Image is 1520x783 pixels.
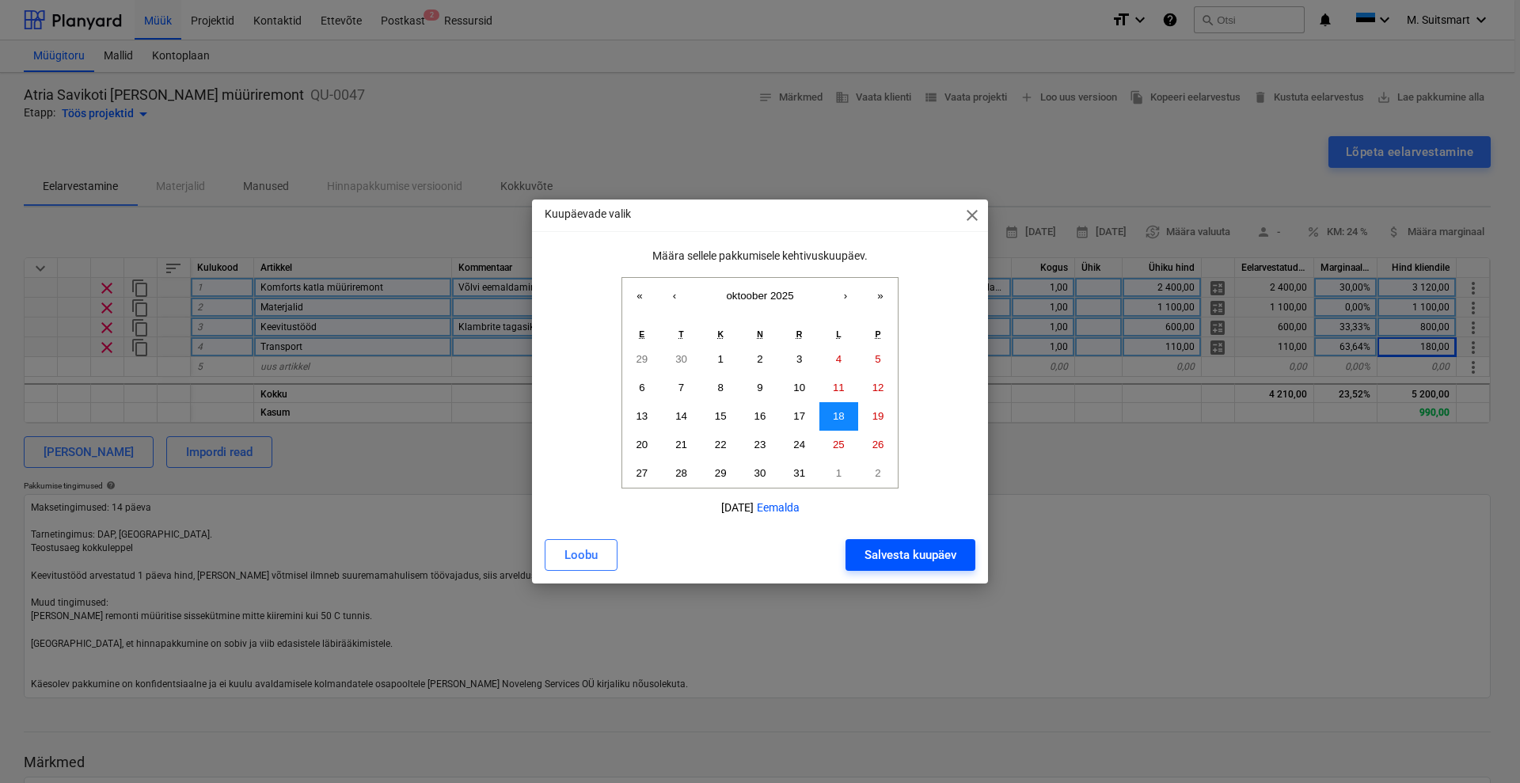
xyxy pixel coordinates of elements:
button: 30. oktoober 2025 [740,459,780,488]
button: 27. oktoober 2025 [622,459,662,488]
abbr: laupäev [836,329,841,339]
button: « [622,278,657,313]
abbr: 9. oktoober 2025 [757,382,762,393]
abbr: 25. oktoober 2025 [833,439,845,450]
button: 21. oktoober 2025 [662,431,701,459]
button: 3. oktoober 2025 [780,345,819,374]
abbr: 29. september 2025 [636,353,648,365]
button: 4. oktoober 2025 [819,345,859,374]
abbr: 1. oktoober 2025 [718,353,724,365]
button: 29. september 2025 [622,345,662,374]
abbr: 18. oktoober 2025 [833,410,845,422]
button: 15. oktoober 2025 [701,402,740,431]
button: 1. november 2025 [819,459,859,488]
button: 2. november 2025 [858,459,898,488]
abbr: 5. oktoober 2025 [875,353,880,365]
button: 12. oktoober 2025 [858,374,898,402]
button: oktoober 2025 [692,278,828,313]
abbr: 15. oktoober 2025 [715,410,727,422]
abbr: 23. oktoober 2025 [754,439,766,450]
button: 25. oktoober 2025 [819,431,859,459]
abbr: teisipäev [678,329,683,339]
abbr: 10. oktoober 2025 [793,382,805,393]
abbr: 29. oktoober 2025 [715,467,727,479]
button: 28. oktoober 2025 [662,459,701,488]
abbr: 2. november 2025 [875,467,880,479]
button: 5. oktoober 2025 [858,345,898,374]
abbr: 7. oktoober 2025 [678,382,684,393]
button: 6. oktoober 2025 [622,374,662,402]
button: 23. oktoober 2025 [740,431,780,459]
abbr: 19. oktoober 2025 [872,410,884,422]
button: Eemalda [757,501,800,514]
abbr: kolmapäev [717,329,724,339]
abbr: 11. oktoober 2025 [833,382,845,393]
button: 17. oktoober 2025 [780,402,819,431]
button: 16. oktoober 2025 [740,402,780,431]
button: 9. oktoober 2025 [740,374,780,402]
abbr: 8. oktoober 2025 [718,382,724,393]
button: 11. oktoober 2025 [819,374,859,402]
abbr: 20. oktoober 2025 [636,439,648,450]
div: [DATE] [721,501,800,514]
button: 19. oktoober 2025 [858,402,898,431]
abbr: 27. oktoober 2025 [636,467,648,479]
button: 30. september 2025 [662,345,701,374]
button: 14. oktoober 2025 [662,402,701,431]
abbr: 30. september 2025 [675,353,687,365]
abbr: 16. oktoober 2025 [754,410,766,422]
button: Loobu [545,539,617,571]
button: › [828,278,863,313]
abbr: neljapäev [757,329,763,339]
button: 31. oktoober 2025 [780,459,819,488]
abbr: 17. oktoober 2025 [793,410,805,422]
button: ‹ [657,278,692,313]
abbr: 30. oktoober 2025 [754,467,766,479]
button: 22. oktoober 2025 [701,431,740,459]
button: 10. oktoober 2025 [780,374,819,402]
abbr: pühapäev [876,329,881,339]
abbr: esmaspäev [639,329,644,339]
abbr: 26. oktoober 2025 [872,439,884,450]
button: 8. oktoober 2025 [701,374,740,402]
p: Kuupäevade valik [545,206,631,222]
abbr: 13. oktoober 2025 [636,410,648,422]
div: Loobu [564,545,598,565]
abbr: reede [796,329,803,339]
button: 20. oktoober 2025 [622,431,662,459]
abbr: 28. oktoober 2025 [675,467,687,479]
abbr: 24. oktoober 2025 [793,439,805,450]
button: 26. oktoober 2025 [858,431,898,459]
abbr: 6. oktoober 2025 [639,382,644,393]
button: » [863,278,898,313]
button: 24. oktoober 2025 [780,431,819,459]
button: 1. oktoober 2025 [701,345,740,374]
button: 2. oktoober 2025 [740,345,780,374]
abbr: 12. oktoober 2025 [872,382,884,393]
abbr: 3. oktoober 2025 [796,353,802,365]
p: Määra sellele pakkumisele kehtivuskuupäev. [652,248,868,264]
abbr: 21. oktoober 2025 [675,439,687,450]
button: 13. oktoober 2025 [622,402,662,431]
span: oktoober 2025 [726,290,793,302]
div: Salvesta kuupäev [864,545,956,565]
abbr: 14. oktoober 2025 [675,410,687,422]
button: 29. oktoober 2025 [701,459,740,488]
abbr: 4. oktoober 2025 [836,353,842,365]
button: Salvesta kuupäev [845,539,975,571]
button: 7. oktoober 2025 [662,374,701,402]
abbr: 22. oktoober 2025 [715,439,727,450]
abbr: 2. oktoober 2025 [757,353,762,365]
abbr: 1. november 2025 [836,467,842,479]
span: close [963,206,982,225]
button: 18. oktoober 2025 [819,402,859,431]
abbr: 31. oktoober 2025 [793,467,805,479]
